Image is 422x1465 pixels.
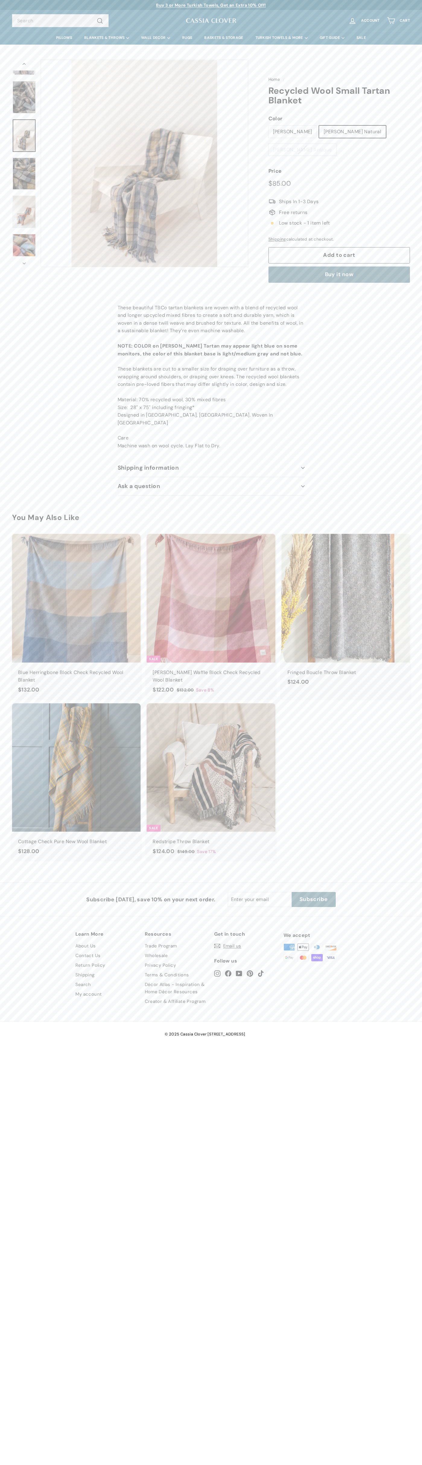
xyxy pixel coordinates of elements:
a: Blue Herringbone Block Check Recycled Wool Blanket [12,534,141,700]
a: Search [75,980,91,989]
span: Low stock - 1 item left [279,219,330,227]
summary: BLANKETS & THROWS [78,31,135,45]
span: Save 17% [197,848,216,855]
span: Ships In 1-3 Days [279,198,319,206]
strong: NOTE: COLOR on [PERSON_NAME] Tartan may appear light blue on some monitors, the color of this bla... [118,343,303,357]
span: $85.00 [268,179,291,188]
button: Add to cart [268,247,410,263]
p: These beautiful TBCo tartan blankets are woven with a blend of recycled wool and longer upcycled ... [118,304,305,335]
a: Shipping [268,237,286,242]
a: Account [345,12,383,30]
a: Return Policy [75,960,105,970]
a: My account [75,989,102,999]
summary: TURKISH TOWELS & MORE [249,31,314,45]
div: We accept [284,931,347,939]
span: Cart [400,19,410,23]
a: Home [268,77,280,82]
a: Terms & Conditions [145,970,189,980]
p: Subscribe [DATE], save 10% on your next order. [86,895,215,904]
p: These blankets are cut to a smaller size for draping over furniture as a throw, wrapping around s... [118,365,305,388]
a: Recycled Wool Small Tartan Blanket [13,119,36,152]
a: Email us [214,941,241,951]
img: Recycled Wool Small Tartan Blanket [13,158,36,190]
span: $132.00 [177,687,194,693]
div: You May Also Like [12,514,410,522]
label: [PERSON_NAME] Antique [268,144,336,156]
a: Privacy Policy [145,960,176,970]
label: Color [268,115,410,123]
button: Buy it now [268,266,410,283]
input: Search [12,14,109,27]
button: Ask a question [118,477,305,496]
a: Cottage Check Pure New Wool Blanket [12,703,141,862]
span: $132.00 [18,686,40,693]
div: Redstripe Throw Blanket [153,838,269,846]
a: BASKETS & STORAGE [198,31,249,45]
button: Previous [12,60,36,71]
p: Care Machine wash on wool cycle. Lay Flat to Dry. [118,434,305,449]
a: Décor Atlas - Inspiration & Home Décor Resources [145,980,208,997]
p: Material: 70% recycled wool, 30% mixed fibres Size: 28" x 75" including fringing* Designed in [GE... [118,396,305,427]
span: Add to cart [323,251,355,259]
div: Cottage Check Pure New Wool Blanket [18,838,135,846]
a: RUGS [176,31,198,45]
label: Price [268,167,410,175]
div: Blue Herringbone Block Check Recycled Wool Blanket [18,669,135,684]
a: Sale Redstripe Throw Blanket Save 17% [147,703,275,862]
img: Recycled Wool Small Tartan Blanket [13,196,36,228]
h1: Recycled Wool Small Tartan Blanket [268,86,410,106]
span: $128.00 [18,848,40,855]
span: Subscribe [300,896,328,903]
a: Contact Us [75,951,101,960]
span: Account [361,19,380,23]
span: Save 8% [196,687,214,694]
img: Recycled Wool Small Tartan Blanket [13,234,36,266]
a: Cart [383,12,414,30]
span: Free returns [279,209,308,216]
button: Shipping information [118,459,305,477]
a: SALE [351,31,372,45]
div: [PERSON_NAME] Waffle Block Check Recycled Wool Blanket [153,669,269,684]
div: Sale [147,656,160,663]
span: $124.00 [153,848,174,855]
summary: WALL DECOR [135,31,176,45]
nav: breadcrumbs [268,76,410,83]
h2: Get in touch [214,931,278,937]
a: Fringed Boucle Throw Blanket [281,534,410,692]
div: Follow us [214,957,278,965]
div: calculated at checkout. [268,236,410,243]
label: [PERSON_NAME] [268,126,317,138]
label: [PERSON_NAME] Natural [319,126,386,138]
h2: Learn More [75,931,139,937]
a: PILLOWS [50,31,78,45]
h2: Resources [145,931,208,937]
span: Email us [223,942,241,950]
a: Wholesale [145,951,168,960]
div: Sale [147,825,160,832]
a: About Us [75,941,96,951]
summary: GIFT GUIDE [314,31,351,45]
span: $122.00 [153,686,174,693]
input: Enter your email [228,892,292,907]
img: Recycled Wool Small Tartan Blanket [13,81,36,113]
span: $149.00 [177,849,195,854]
button: Next [12,256,36,267]
span: © 2025 Cassia Clover [STREET_ADDRESS] [165,1031,251,1038]
button: Subscribe [292,892,336,907]
a: Shipping [75,970,95,980]
a: Trade Program [145,941,177,951]
a: Buy 3 or More Turkish Towels, Get an Extra 10% Off! [156,2,266,8]
span: / [281,77,286,82]
a: Recycled Wool Small Tartan Blanket [13,81,36,114]
div: Fringed Boucle Throw Blanket [287,669,404,676]
a: Creator & Affiliate Program [145,997,206,1006]
a: Sale [PERSON_NAME] Waffle Block Check Recycled Wool Blanket Save 8% [147,534,275,700]
span: $124.00 [287,678,309,685]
